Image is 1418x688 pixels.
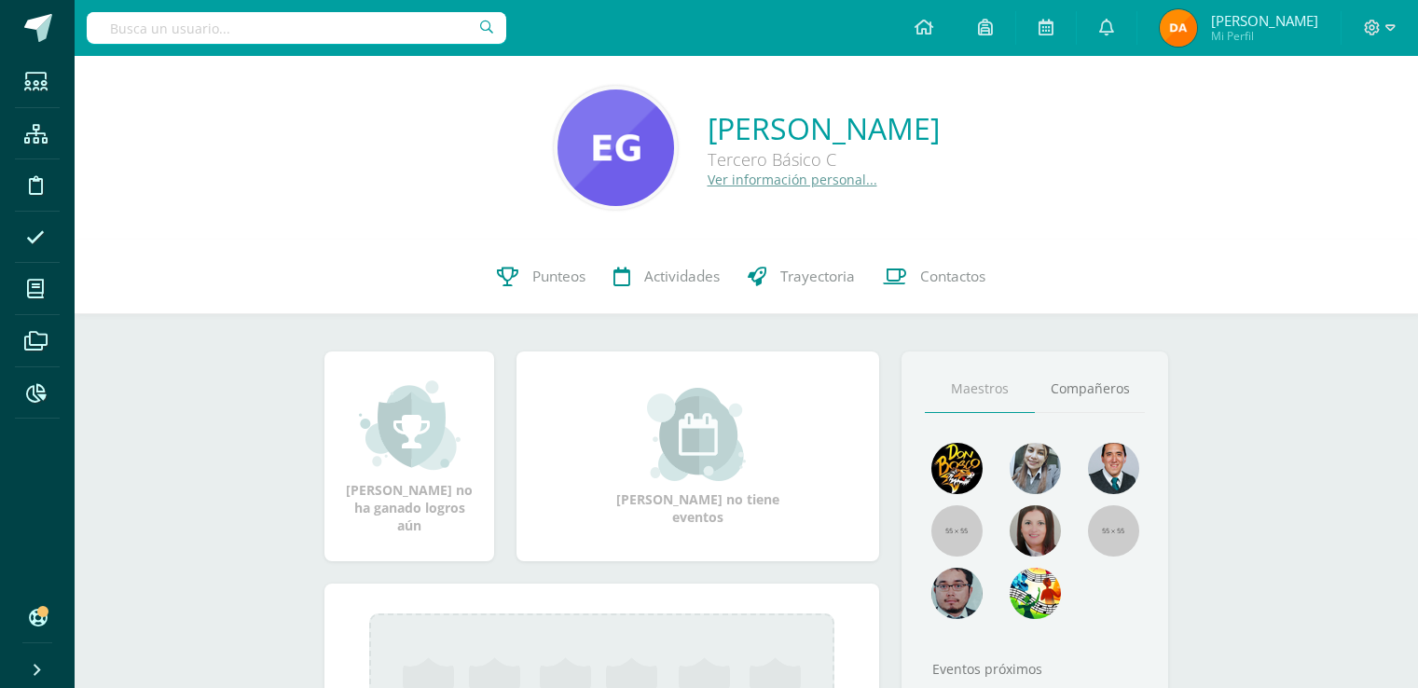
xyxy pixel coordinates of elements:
[1211,28,1318,44] span: Mi Perfil
[558,89,674,206] img: 6b5d9151e2c4e4ccec9c351b4dea8823.png
[708,171,877,188] a: Ver información personal...
[1160,9,1197,47] img: 82a5943632aca8211823fb2e9800a6c1.png
[925,365,1035,413] a: Maestros
[1211,11,1318,30] span: [PERSON_NAME]
[931,443,983,494] img: 29fc2a48271e3f3676cb2cb292ff2552.png
[708,148,940,171] div: Tercero Básico C
[359,378,461,472] img: achievement_small.png
[931,505,983,557] img: 55x55
[925,660,1145,678] div: Eventos próximos
[483,240,599,314] a: Punteos
[87,12,506,44] input: Busca un usuario...
[599,240,734,314] a: Actividades
[780,267,855,286] span: Trayectoria
[1010,505,1061,557] img: 67c3d6f6ad1c930a517675cdc903f95f.png
[931,568,983,619] img: d0e54f245e8330cebada5b5b95708334.png
[708,108,940,148] a: [PERSON_NAME]
[1088,505,1139,557] img: 55x55
[734,240,869,314] a: Trayectoria
[644,267,720,286] span: Actividades
[647,388,749,481] img: event_small.png
[869,240,999,314] a: Contactos
[343,378,475,534] div: [PERSON_NAME] no ha ganado logros aún
[605,388,792,526] div: [PERSON_NAME] no tiene eventos
[1010,443,1061,494] img: 45bd7986b8947ad7e5894cbc9b781108.png
[920,267,985,286] span: Contactos
[532,267,585,286] span: Punteos
[1010,568,1061,619] img: a43eca2235894a1cc1b3d6ce2f11d98a.png
[1088,443,1139,494] img: eec80b72a0218df6e1b0c014193c2b59.png
[1035,365,1145,413] a: Compañeros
